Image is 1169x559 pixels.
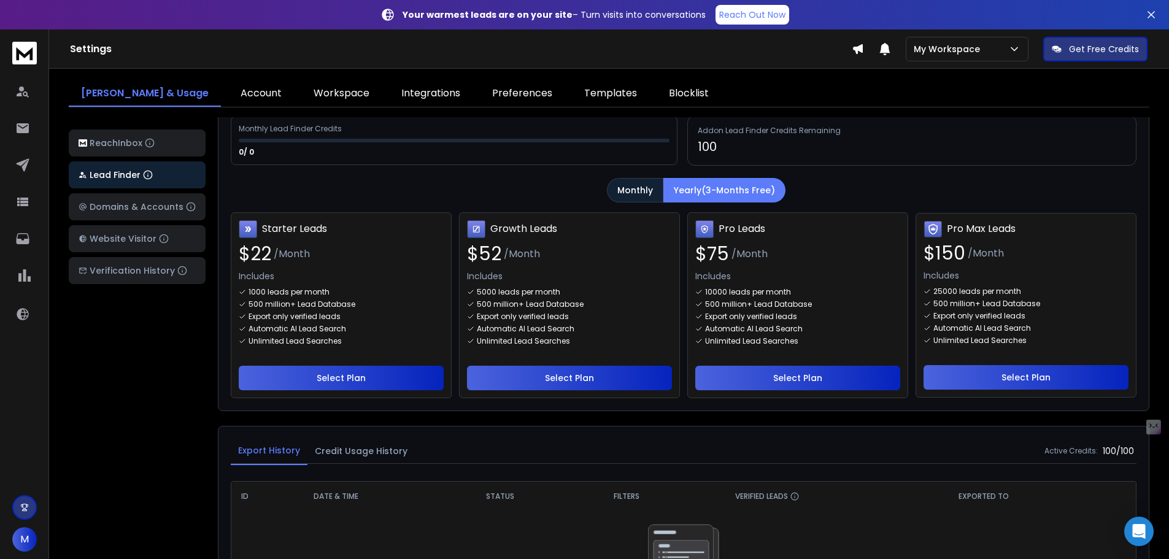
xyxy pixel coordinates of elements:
[663,178,785,202] button: Yearly(3-Months Free)
[731,247,768,261] span: /Month
[1103,445,1136,457] h3: 100 / 100
[604,482,725,511] th: FILTERS
[69,257,206,284] button: Verification History
[262,222,327,236] h3: Starter Leads
[705,336,798,346] p: Unlimited Lead Searches
[69,161,206,188] button: Lead Finder
[239,124,344,134] div: Monthly Lead Finder Credits
[657,81,721,107] a: Blocklist
[1069,43,1139,55] p: Get Free Credits
[933,336,1027,345] p: Unlimited Lead Searches
[12,527,37,552] button: M
[389,81,473,107] a: Integrations
[307,438,415,465] button: Credit Usage History
[467,243,501,265] span: $ 52
[607,178,663,202] button: Monthly
[239,147,256,157] p: 0/ 0
[69,129,206,156] button: ReachInbox
[477,312,569,322] p: Export only verified leads
[914,43,985,55] p: My Workspace
[467,270,672,282] p: Includes
[467,366,672,390] button: Select Plan
[249,312,341,322] p: Export only verified leads
[695,366,900,390] button: Select Plan
[719,222,765,236] h3: Pro Leads
[735,492,788,501] span: VERIFIED LEADS
[477,324,574,334] p: Automatic AI Lead Search
[69,193,206,220] button: Domains & Accounts
[239,243,271,265] span: $ 22
[304,482,476,511] th: DATE & TIME
[1043,37,1148,61] button: Get Free Credits
[231,482,304,511] th: ID
[249,324,346,334] p: Automatic AI Lead Search
[69,81,221,107] a: [PERSON_NAME] & Usage
[477,299,584,309] p: 500 million+ Lead Database
[1124,517,1154,546] div: Open Intercom Messenger
[480,81,565,107] a: Preferences
[301,81,382,107] a: Workspace
[476,482,604,511] th: STATUS
[933,311,1025,321] p: Export only verified leads
[705,287,791,297] p: 10000 leads per month
[239,366,444,390] button: Select Plan
[504,247,540,261] span: /Month
[933,287,1021,296] p: 25000 leads per month
[924,242,965,264] span: $ 150
[924,365,1128,390] button: Select Plan
[695,270,900,282] p: Includes
[274,247,310,261] span: /Month
[705,299,812,309] p: 500 million+ Lead Database
[79,139,87,147] img: logo
[477,287,560,297] p: 5000 leads per month
[695,243,729,265] span: $ 75
[249,299,355,309] p: 500 million+ Lead Database
[228,81,294,107] a: Account
[1044,446,1098,456] h6: Active Credits:
[249,287,330,297] p: 1000 leads per month
[698,126,1126,136] h3: Addon Lead Finder Credits Remaining
[716,5,789,25] a: Reach Out Now
[705,312,797,322] p: Export only verified leads
[968,246,1004,261] span: /Month
[949,482,1136,511] th: EXPORTED TO
[403,9,573,21] strong: Your warmest leads are on your site
[69,225,206,252] button: Website Visitor
[705,324,803,334] p: Automatic AI Lead Search
[403,9,706,21] p: – Turn visits into conversations
[70,42,852,56] h1: Settings
[933,299,1040,309] p: 500 million+ Lead Database
[231,437,307,465] button: Export History
[249,336,342,346] p: Unlimited Lead Searches
[719,9,785,21] p: Reach Out Now
[490,222,557,236] h3: Growth Leads
[239,270,444,282] p: Includes
[12,42,37,64] img: logo
[477,336,570,346] p: Unlimited Lead Searches
[933,323,1031,333] p: Automatic AI Lead Search
[924,269,1128,282] p: Includes
[572,81,649,107] a: Templates
[947,222,1016,236] h3: Pro Max Leads
[698,138,1126,155] p: 100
